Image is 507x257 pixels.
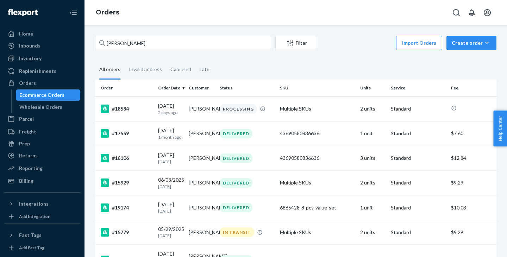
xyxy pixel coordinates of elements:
div: Wholesale Orders [19,104,62,111]
div: Ecommerce Orders [19,92,64,99]
p: Standard [391,155,445,162]
p: [DATE] [158,208,183,214]
div: Freight [19,128,36,135]
div: 43690580836636 [280,130,355,137]
ol: breadcrumbs [90,2,125,23]
td: 3 units [357,146,388,170]
th: Order [95,80,155,96]
div: Canceled [170,60,191,79]
a: Add Integration [4,212,80,221]
button: Open account menu [480,6,494,20]
div: [DATE] [158,102,183,115]
td: 2 units [357,170,388,195]
div: PROCESSING [220,104,257,114]
a: Freight [4,126,80,137]
div: Add Fast Tag [19,245,44,251]
button: Integrations [4,198,80,209]
td: $7.60 [448,121,496,146]
div: #15779 [101,228,152,237]
p: Standard [391,229,445,236]
a: Orders [96,8,119,16]
p: Standard [391,204,445,211]
div: All orders [99,60,120,80]
td: 1 unit [357,195,388,220]
button: Filter [275,36,316,50]
div: [DATE] [158,127,183,140]
div: #15929 [101,178,152,187]
div: Fast Tags [19,232,42,239]
div: [DATE] [158,152,183,165]
div: Orders [19,80,36,87]
input: Search orders [95,36,271,50]
div: 05/29/2025 [158,226,183,239]
td: $10.03 [448,195,496,220]
div: Prep [19,140,30,147]
p: Standard [391,179,445,186]
a: Wholesale Orders [16,101,81,113]
div: Late [200,60,209,79]
td: [PERSON_NAME] [186,121,217,146]
a: Add Fast Tag [4,244,80,252]
button: Import Orders [396,36,442,50]
iframe: Opens a widget where you can chat to one of our agents [461,236,500,253]
td: [PERSON_NAME] [186,195,217,220]
td: $9.29 [448,170,496,195]
th: Service [388,80,448,96]
td: Multiple SKUs [277,96,357,121]
p: Standard [391,130,445,137]
div: Add Integration [19,213,50,219]
div: 06/03/2025 [158,176,183,189]
td: 2 units [357,96,388,121]
div: #17559 [101,129,152,138]
div: [DATE] [158,201,183,214]
div: IN TRANSIT [220,227,254,237]
div: Inventory [19,55,42,62]
td: $12.84 [448,146,496,170]
button: Open notifications [465,6,479,20]
td: [PERSON_NAME] [186,96,217,121]
a: Ecommerce Orders [16,89,81,101]
div: 43690580836636 [280,155,355,162]
a: Returns [4,150,80,161]
a: Inbounds [4,40,80,51]
button: Create order [446,36,496,50]
th: SKU [277,80,357,96]
div: Replenishments [19,68,56,75]
div: #16106 [101,154,152,162]
td: [PERSON_NAME] [186,220,217,245]
th: Order Date [155,80,186,96]
th: Status [217,80,277,96]
p: 1 month ago [158,134,183,140]
a: Replenishments [4,65,80,77]
a: Inventory [4,53,80,64]
div: DELIVERED [220,129,252,138]
a: Parcel [4,113,80,125]
div: Invalid address [129,60,162,79]
p: Standard [391,105,445,112]
td: [PERSON_NAME] [186,146,217,170]
div: Create order [452,39,491,46]
div: Reporting [19,165,43,172]
a: Home [4,28,80,39]
td: $9.29 [448,220,496,245]
td: Multiple SKUs [277,170,357,195]
div: Filter [276,39,316,46]
div: DELIVERED [220,178,252,188]
td: Multiple SKUs [277,220,357,245]
td: 2 units [357,220,388,245]
th: Fee [448,80,496,96]
p: [DATE] [158,183,183,189]
a: Orders [4,77,80,89]
a: Billing [4,175,80,187]
td: [PERSON_NAME] [186,170,217,195]
p: [DATE] [158,159,183,165]
div: Customer [189,85,214,91]
button: Fast Tags [4,230,80,241]
div: #18584 [101,105,152,113]
img: Flexport logo [8,9,38,16]
th: Units [357,80,388,96]
div: Returns [19,152,38,159]
button: Close Navigation [66,6,80,20]
button: Help Center [493,111,507,146]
